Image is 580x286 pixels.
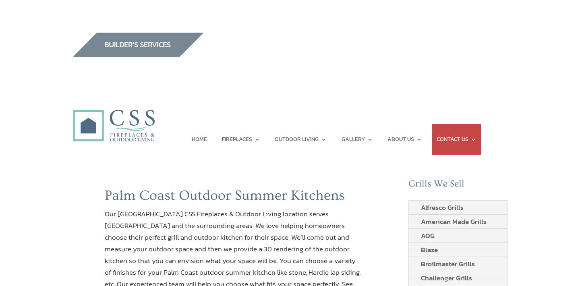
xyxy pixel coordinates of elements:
a: Broilmaster Grills [409,257,487,271]
a: AOG [409,229,447,242]
a: FIREPLACES [222,124,260,155]
a: HOME [192,124,207,155]
a: GALLERY [342,124,373,155]
img: CSS Fireplaces & Outdoor Living (Formerly Construction Solutions & Supply)- Jacksonville Ormond B... [72,87,155,146]
img: builders_btn [72,33,204,57]
a: builder services construction supply [72,49,204,60]
h2: Grills We Sell [408,178,507,194]
a: OUTDOOR LIVING [275,124,327,155]
a: CONTACT US [437,124,476,155]
a: Blaze [409,243,450,257]
a: Alfresco Grills [409,201,476,214]
h1: Palm Coast Outdoor Summer Kitchens [105,187,363,208]
a: Challenger Grills [409,271,484,285]
a: American Made Grills [409,215,499,228]
a: ABOUT US [387,124,422,155]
